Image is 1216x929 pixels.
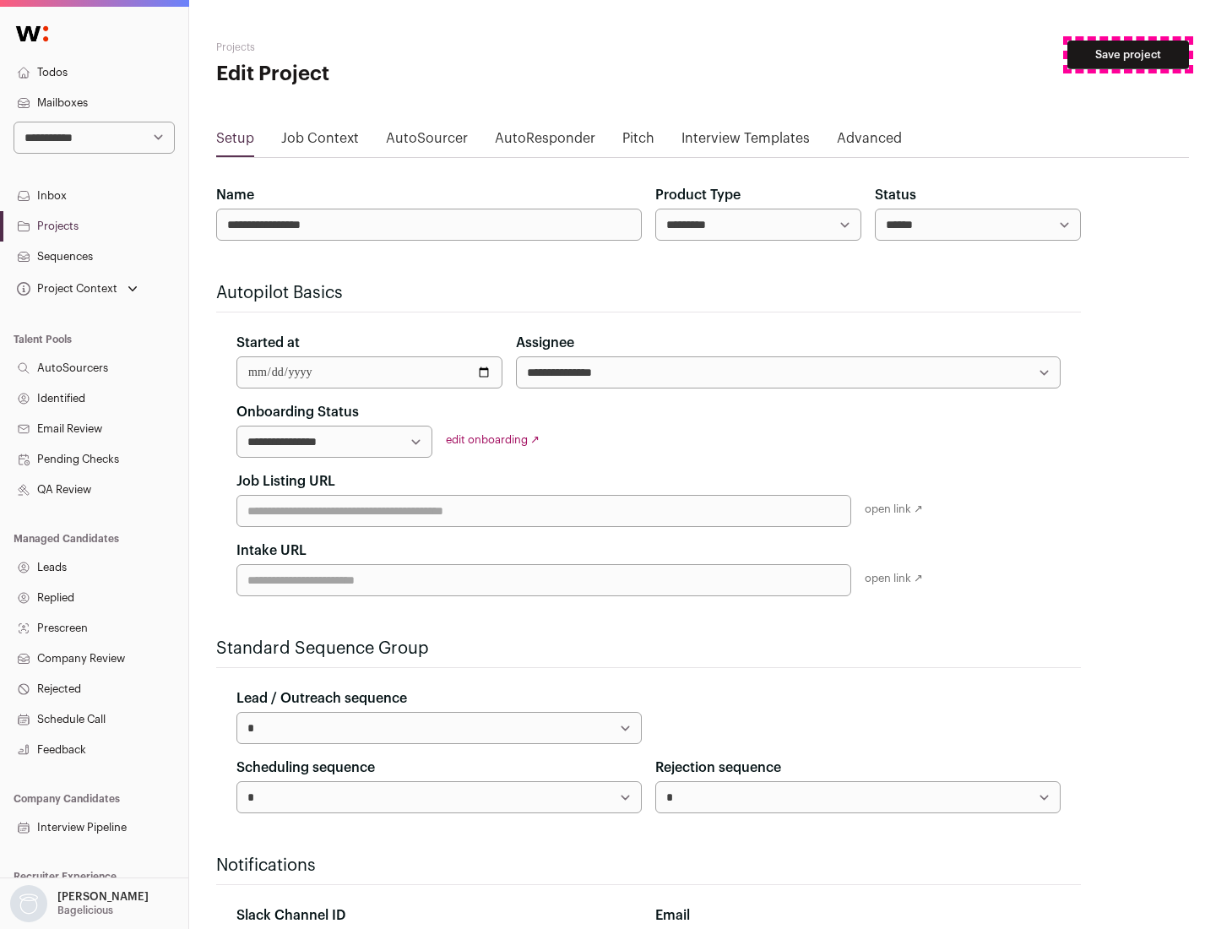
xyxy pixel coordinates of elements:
[236,541,307,561] label: Intake URL
[495,128,595,155] a: AutoResponder
[216,637,1081,660] h2: Standard Sequence Group
[10,885,47,922] img: nopic.png
[236,402,359,422] label: Onboarding Status
[14,282,117,296] div: Project Context
[236,688,407,709] label: Lead / Outreach sequence
[236,333,300,353] label: Started at
[7,17,57,51] img: Wellfound
[14,277,141,301] button: Open dropdown
[57,890,149,904] p: [PERSON_NAME]
[236,471,335,492] label: Job Listing URL
[837,128,902,155] a: Advanced
[655,185,741,205] label: Product Type
[1067,41,1189,69] button: Save project
[216,281,1081,305] h2: Autopilot Basics
[216,61,540,88] h1: Edit Project
[446,434,540,445] a: edit onboarding ↗
[236,758,375,778] label: Scheduling sequence
[216,128,254,155] a: Setup
[516,333,574,353] label: Assignee
[655,758,781,778] label: Rejection sequence
[216,41,540,54] h2: Projects
[236,905,345,926] label: Slack Channel ID
[57,904,113,917] p: Bagelicious
[386,128,468,155] a: AutoSourcer
[7,885,152,922] button: Open dropdown
[655,905,1061,926] div: Email
[681,128,810,155] a: Interview Templates
[622,128,654,155] a: Pitch
[216,854,1081,877] h2: Notifications
[875,185,916,205] label: Status
[216,185,254,205] label: Name
[281,128,359,155] a: Job Context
